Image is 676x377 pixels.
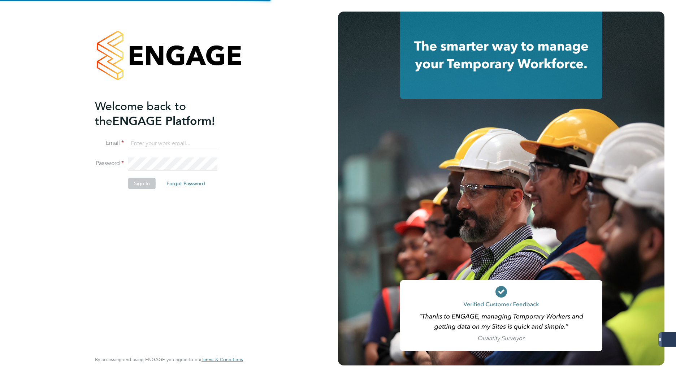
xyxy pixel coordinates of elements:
label: Password [95,160,124,167]
label: Email [95,139,124,147]
button: Sign In [128,178,156,189]
button: Forgot Password [161,178,211,189]
span: Welcome back to the [95,99,186,128]
h2: ENGAGE Platform! [95,99,236,129]
a: Terms & Conditions [201,357,243,363]
span: By accessing and using ENGAGE you agree to our [95,356,243,363]
input: Enter your work email... [128,137,217,150]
